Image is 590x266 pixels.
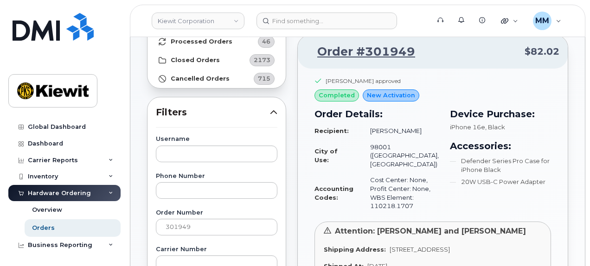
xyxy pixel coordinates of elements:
[367,91,415,100] span: New Activation
[450,123,485,131] span: iPhone 16e
[257,13,397,29] input: Find something...
[171,75,230,82] strong: Cancelled Orders
[526,12,568,30] div: Michael Manahan
[390,246,450,253] span: [STREET_ADDRESS]
[362,172,439,214] td: Cost Center: None, Profit Center: None, WBS Element: 110218.1707
[156,106,270,119] span: Filters
[262,37,270,46] span: 46
[156,136,277,142] label: Username
[171,57,220,64] strong: Closed Orders
[147,32,286,51] a: Processed Orders46
[362,139,439,172] td: 98001 ([GEOGRAPHIC_DATA], [GEOGRAPHIC_DATA])
[314,127,349,134] strong: Recipient:
[535,15,549,26] span: MM
[525,45,559,58] span: $82.02
[147,51,286,70] a: Closed Orders2173
[171,38,232,45] strong: Processed Orders
[550,226,583,259] iframe: Messenger Launcher
[324,246,386,253] strong: Shipping Address:
[258,74,270,83] span: 715
[156,210,277,216] label: Order Number
[156,173,277,179] label: Phone Number
[450,139,551,153] h3: Accessories:
[450,157,551,174] li: Defender Series Pro Case for iPhone Black
[362,123,439,139] td: [PERSON_NAME]
[306,44,415,60] a: Order #301949
[485,123,505,131] span: , Black
[319,91,355,100] span: completed
[147,70,286,88] a: Cancelled Orders715
[450,107,551,121] h3: Device Purchase:
[314,107,439,121] h3: Order Details:
[335,227,526,235] span: Attention: [PERSON_NAME] and [PERSON_NAME]
[314,147,338,164] strong: City of Use:
[450,177,551,186] li: 20W USB-C Power Adapter
[314,185,353,201] strong: Accounting Codes:
[254,56,270,64] span: 2173
[326,77,401,85] div: [PERSON_NAME] approved
[152,13,244,29] a: Kiewit Corporation
[156,247,277,253] label: Carrier Number
[494,12,525,30] div: Quicklinks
